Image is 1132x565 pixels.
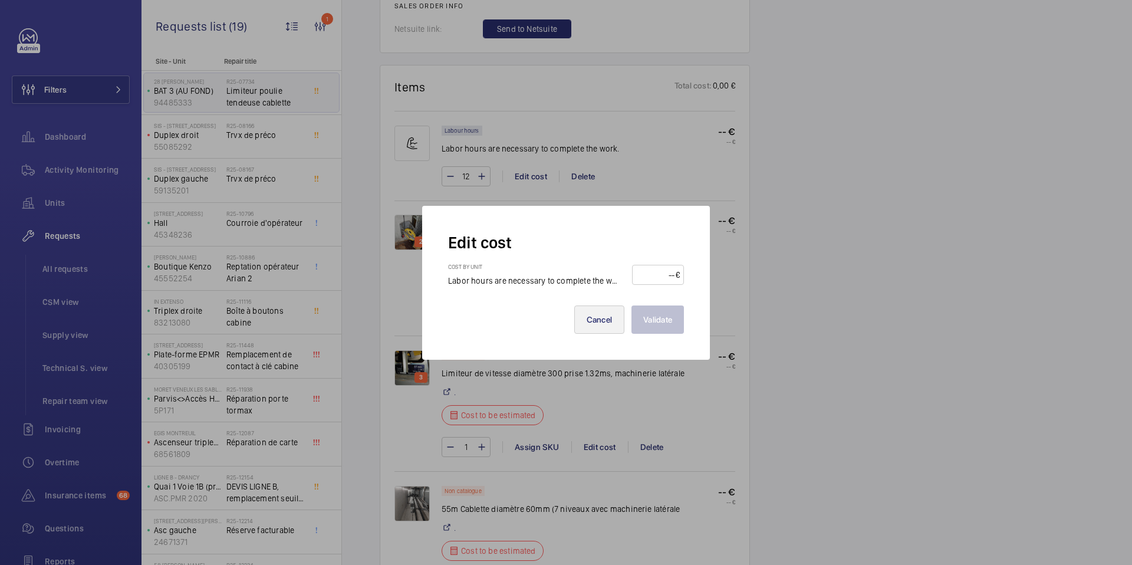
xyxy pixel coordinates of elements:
[636,265,676,284] input: --
[676,269,680,281] div: €
[448,276,626,285] span: Labor hours are necessary to complete the work.
[448,263,632,275] h3: Cost by unit
[574,306,625,334] button: Cancel
[448,232,684,254] h2: Edit cost
[631,306,684,334] button: Validate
